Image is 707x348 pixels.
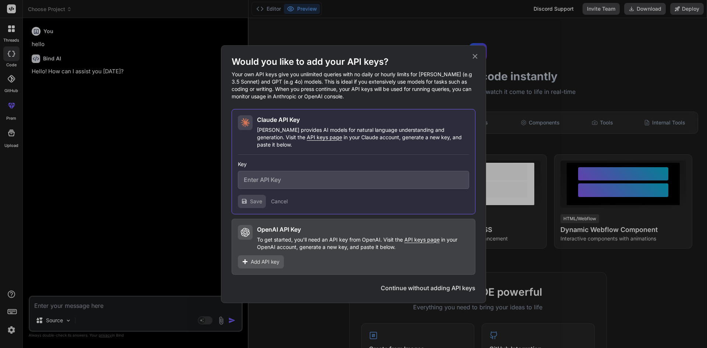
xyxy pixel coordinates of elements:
input: Enter API Key [238,171,469,189]
span: Add API key [251,258,279,266]
h3: Key [238,161,469,168]
h2: Claude API Key [257,115,300,124]
h2: OpenAI API Key [257,225,301,234]
h1: Would you like to add your API keys? [232,56,475,68]
p: [PERSON_NAME] provides AI models for natural language understanding and generation. Visit the in ... [257,126,469,148]
p: Your own API keys give you unlimited queries with no daily or hourly limits for [PERSON_NAME] (e.... [232,71,475,100]
span: Save [250,198,262,205]
p: To get started, you'll need an API key from OpenAI. Visit the in your OpenAI account, generate a ... [257,236,469,251]
button: Save [238,195,266,208]
span: API keys page [404,236,440,243]
span: API keys page [307,134,342,140]
button: Continue without adding API keys [381,284,475,292]
button: Cancel [271,198,288,205]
